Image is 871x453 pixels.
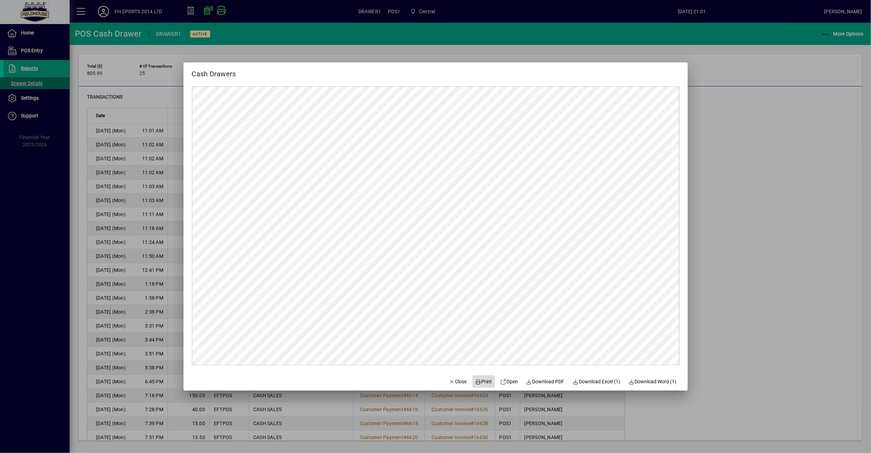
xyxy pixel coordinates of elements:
span: Download Excel (1) [573,378,621,385]
a: Download PDF [523,375,567,388]
a: Open [498,375,521,388]
h2: Cash Drawers [184,62,244,79]
span: Open [500,378,518,385]
span: Print [475,378,492,385]
button: Download Word (1) [626,375,679,388]
span: Download Word (1) [629,378,677,385]
button: Print [473,375,495,388]
button: Close [446,375,470,388]
span: Close [449,378,467,385]
span: Download PDF [526,378,565,385]
button: Download Excel (1) [570,375,623,388]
